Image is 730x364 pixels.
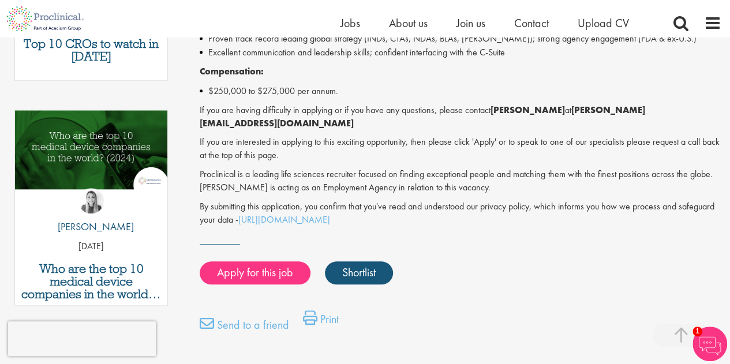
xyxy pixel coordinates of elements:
a: Jobs [340,16,360,31]
p: [DATE] [15,240,167,253]
p: Proclinical is a leading life sciences recruiter focused on finding exceptional people and matchi... [200,168,721,194]
li: Proven track record leading global strategy (INDs, CTAs, NDAs, BLAs, [PERSON_NAME]); strong agenc... [200,32,721,46]
img: Chatbot [692,327,727,361]
p: [PERSON_NAME] [49,219,134,234]
a: Contact [514,16,549,31]
p: If you are interested in applying to this exciting opportunity, then please click 'Apply' or to s... [200,136,721,162]
a: [URL][DOMAIN_NAME] [238,213,330,226]
img: Top 10 Medical Device Companies 2024 [15,110,167,189]
a: Shortlist [325,261,393,284]
iframe: reCAPTCHA [8,321,156,356]
a: Upload CV [578,16,629,31]
a: Send to a friend [200,316,289,339]
span: 1 [692,327,702,336]
a: Print [303,310,339,333]
a: About us [389,16,428,31]
strong: [PERSON_NAME][EMAIL_ADDRESS][DOMAIN_NAME] [200,104,645,129]
p: If you are having difficulty in applying or if you have any questions, please contact at [200,104,721,130]
img: Hannah Burke [78,188,104,213]
a: Top 10 CROs to watch in [DATE] [21,37,162,63]
li: $250,000 to $275,000 per annum. [200,84,721,98]
strong: [PERSON_NAME] [491,104,564,116]
a: Who are the top 10 medical device companies in the world in [DATE]? [21,262,162,301]
strong: Compensation: [200,65,264,77]
a: Join us [456,16,485,31]
a: Link to a post [15,110,167,212]
a: Hannah Burke [PERSON_NAME] [49,188,134,240]
li: Excellent communication and leadership skills; confident interfacing with the C-Suite [200,46,721,59]
p: By submitting this application, you confirm that you've read and understood our privacy policy, w... [200,200,721,227]
a: Apply for this job [200,261,310,284]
